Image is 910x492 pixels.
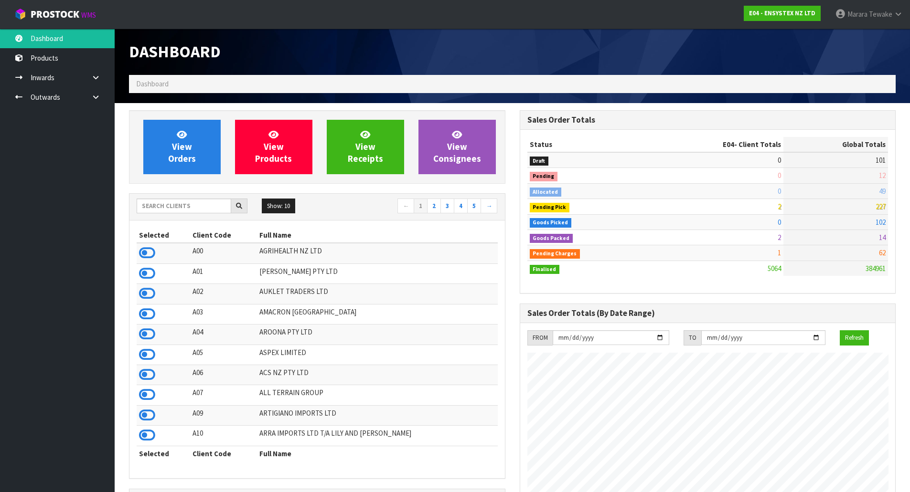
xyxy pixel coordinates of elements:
a: 4 [454,199,468,214]
strong: E04 - ENSYSTEX NZ LTD [749,9,815,17]
td: A04 [190,325,257,345]
td: A05 [190,345,257,365]
button: Refresh [840,330,869,345]
span: 14 [879,233,886,242]
span: 0 [778,156,781,165]
span: Pending Charges [530,249,580,259]
img: cube-alt.png [14,8,26,20]
span: E04 [723,140,734,149]
span: View Consignees [433,129,481,165]
a: → [481,199,497,214]
span: 1 [778,248,781,257]
span: Pending Pick [530,203,570,212]
span: View Orders [168,129,196,165]
div: FROM [527,330,553,345]
td: AUKLET TRADERS LTD [257,284,498,304]
td: A09 [190,405,257,425]
span: Goods Packed [530,234,573,243]
td: A00 [190,243,257,263]
td: ARTIGIANO IMPORTS LTD [257,405,498,425]
td: AGRIHEALTH NZ LTD [257,243,498,263]
span: View Receipts [348,129,383,165]
h3: Sales Order Totals (By Date Range) [527,309,889,318]
td: AROONA PTY LTD [257,325,498,345]
a: ViewReceipts [327,120,404,174]
span: 0 [778,171,781,180]
th: Selected [137,446,190,461]
td: ALL TERRAIN GROUP [257,385,498,405]
td: A03 [190,304,257,324]
span: Finalised [530,265,560,274]
th: Full Name [257,446,498,461]
nav: Page navigation [324,199,498,215]
th: Full Name [257,228,498,243]
span: 0 [778,187,781,196]
td: AMACRON [GEOGRAPHIC_DATA] [257,304,498,324]
span: ProStock [31,8,79,21]
td: ARRA IMPORTS LTD T/A LILY AND [PERSON_NAME] [257,426,498,446]
th: Global Totals [783,137,888,152]
td: A01 [190,263,257,283]
span: 49 [879,187,886,196]
button: Show: 10 [262,199,295,214]
span: Allocated [530,188,562,197]
span: 102 [876,218,886,227]
a: ViewConsignees [418,120,496,174]
td: ACS NZ PTY LTD [257,365,498,385]
td: A06 [190,365,257,385]
span: Pending [530,172,558,181]
th: Selected [137,228,190,243]
span: 0 [778,218,781,227]
input: Search clients [137,199,231,213]
span: View Products [255,129,292,165]
span: Dashboard [129,42,221,62]
span: Tewake [869,10,892,19]
a: ViewOrders [143,120,221,174]
span: 2 [778,202,781,211]
span: 12 [879,171,886,180]
span: 62 [879,248,886,257]
a: 2 [427,199,441,214]
a: ViewProducts [235,120,312,174]
span: 227 [876,202,886,211]
span: Goods Picked [530,218,572,228]
h3: Sales Order Totals [527,115,889,125]
span: 5064 [768,264,781,273]
td: A02 [190,284,257,304]
span: 101 [876,156,886,165]
span: Dashboard [136,79,169,88]
td: A07 [190,385,257,405]
th: - Client Totals [647,137,783,152]
td: A10 [190,426,257,446]
td: [PERSON_NAME] PTY LTD [257,263,498,283]
a: ← [397,199,414,214]
th: Status [527,137,647,152]
span: Marara [847,10,867,19]
a: 5 [467,199,481,214]
span: 2 [778,233,781,242]
a: 1 [414,199,428,214]
div: TO [684,330,701,345]
span: 384961 [866,264,886,273]
small: WMS [81,10,96,20]
span: Draft [530,157,549,166]
th: Client Code [190,446,257,461]
a: 3 [440,199,454,214]
a: E04 - ENSYSTEX NZ LTD [744,6,821,21]
td: ASPEX LIMITED [257,345,498,365]
th: Client Code [190,228,257,243]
